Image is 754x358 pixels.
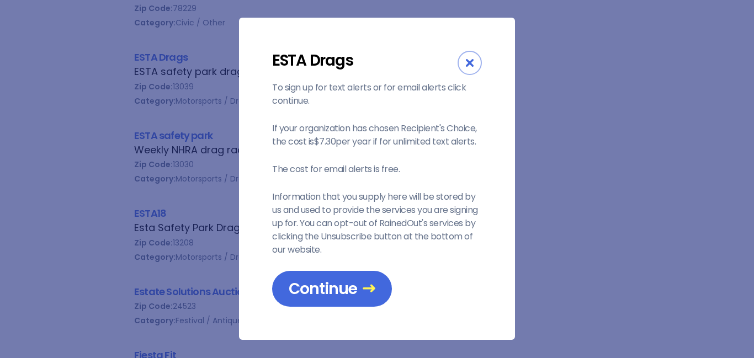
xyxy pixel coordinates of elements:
[272,122,482,148] p: If your organization has chosen Recipient's Choice, the cost is $7.30 per year if for unlimited t...
[289,279,375,298] span: Continue
[272,51,458,70] div: ESTA Drags
[272,190,482,257] p: Information that you supply here will be stored by us and used to provide the services you are si...
[458,51,482,75] div: Close
[272,81,482,108] p: To sign up for text alerts or for email alerts click continue.
[272,163,482,176] p: The cost for email alerts is free.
